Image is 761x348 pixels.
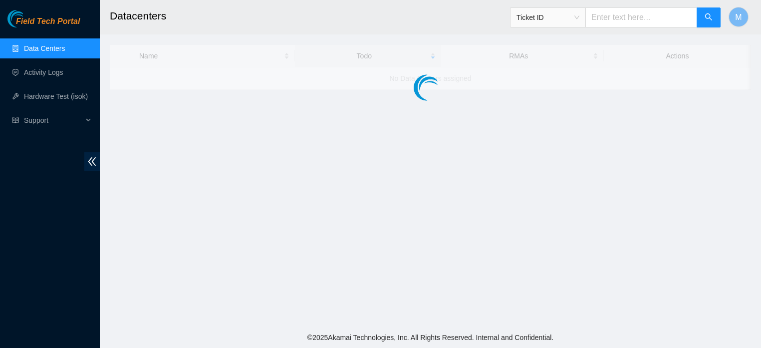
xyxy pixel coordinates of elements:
[7,18,80,31] a: Akamai TechnologiesField Tech Portal
[12,117,19,124] span: read
[735,11,742,23] span: M
[705,13,713,22] span: search
[697,7,721,27] button: search
[100,327,761,348] footer: © 2025 Akamai Technologies, Inc. All Rights Reserved. Internal and Confidential.
[729,7,749,27] button: M
[16,17,80,26] span: Field Tech Portal
[24,68,63,76] a: Activity Logs
[516,10,579,25] span: Ticket ID
[24,110,83,130] span: Support
[84,152,100,171] span: double-left
[7,10,50,27] img: Akamai Technologies
[585,7,697,27] input: Enter text here...
[24,44,65,52] a: Data Centers
[24,92,88,100] a: Hardware Test (isok)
